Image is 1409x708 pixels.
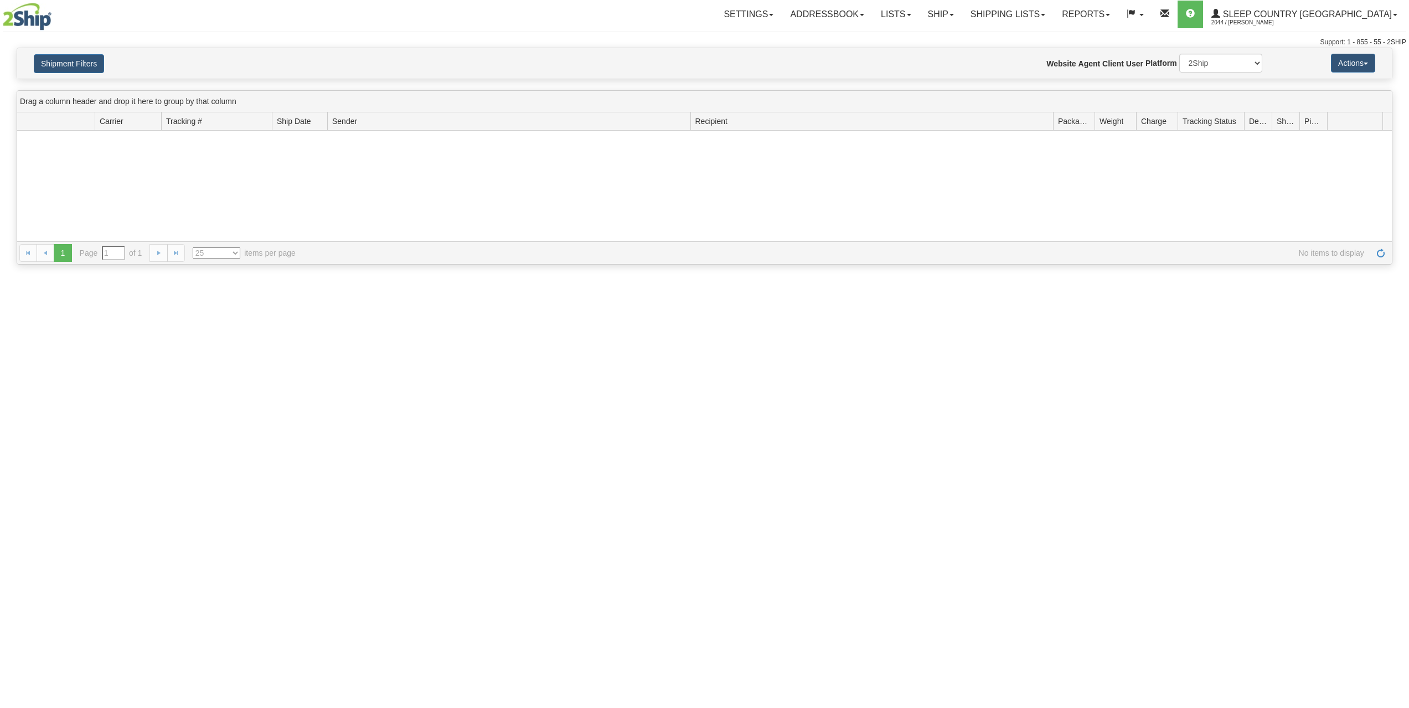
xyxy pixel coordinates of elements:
a: Lists [873,1,919,28]
label: User [1126,58,1143,69]
span: Ship Date [277,116,311,127]
label: Client [1102,58,1124,69]
span: Delivery Status [1249,116,1267,127]
span: Recipient [695,116,727,127]
label: Platform [1145,58,1177,69]
label: Agent [1078,58,1101,69]
span: Tracking # [166,116,202,127]
button: Actions [1331,54,1375,73]
span: Charge [1141,116,1167,127]
a: Shipping lists [962,1,1054,28]
span: Weight [1100,116,1123,127]
span: Pickup Status [1304,116,1323,127]
span: Sender [332,116,357,127]
a: Reports [1054,1,1118,28]
a: Ship [920,1,962,28]
span: Carrier [100,116,123,127]
a: Sleep Country [GEOGRAPHIC_DATA] 2044 / [PERSON_NAME] [1203,1,1406,28]
span: No items to display [311,247,1364,259]
span: Packages [1058,116,1090,127]
a: Settings [715,1,782,28]
button: Shipment Filters [34,54,104,73]
span: Tracking Status [1183,116,1236,127]
span: Page of 1 [80,246,142,260]
a: Addressbook [782,1,873,28]
span: 2044 / [PERSON_NAME] [1211,17,1294,28]
span: 1 [54,244,71,262]
div: grid grouping header [17,91,1392,112]
label: Website [1046,58,1076,69]
span: Shipment Issues [1277,116,1295,127]
div: Support: 1 - 855 - 55 - 2SHIP [3,38,1406,47]
img: logo2044.jpg [3,3,51,30]
a: Refresh [1372,244,1390,262]
span: Sleep Country [GEOGRAPHIC_DATA] [1220,9,1392,19]
span: items per page [193,247,296,259]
